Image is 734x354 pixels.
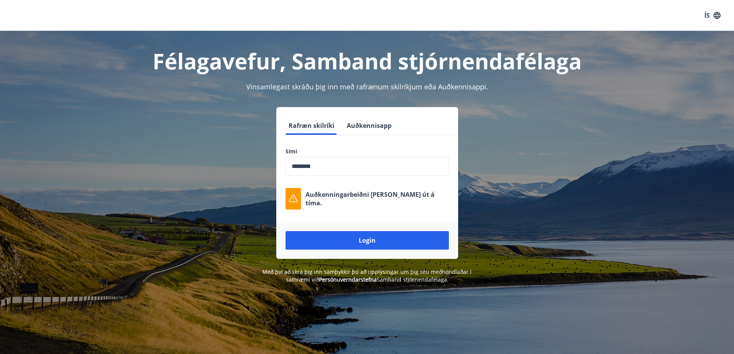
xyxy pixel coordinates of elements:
p: Auðkenningarbeiðni [PERSON_NAME] út á tíma. [306,190,449,207]
a: Persónuverndarstefna [319,276,377,283]
button: Login [286,231,449,250]
span: Með því að skrá þig inn samþykkir þú að upplýsingar um þig séu meðhöndlaðar í samræmi við Samband... [262,268,472,283]
h1: Félagavefur, Samband stjórnendafélaga [99,46,635,75]
button: Rafræn skilríki [286,116,338,135]
button: ÍS [700,8,725,22]
label: Sími [286,148,449,155]
button: Auðkennisapp [344,116,395,135]
span: Vinsamlegast skráðu þig inn með rafrænum skilríkjum eða Auðkennisappi. [246,82,488,91]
